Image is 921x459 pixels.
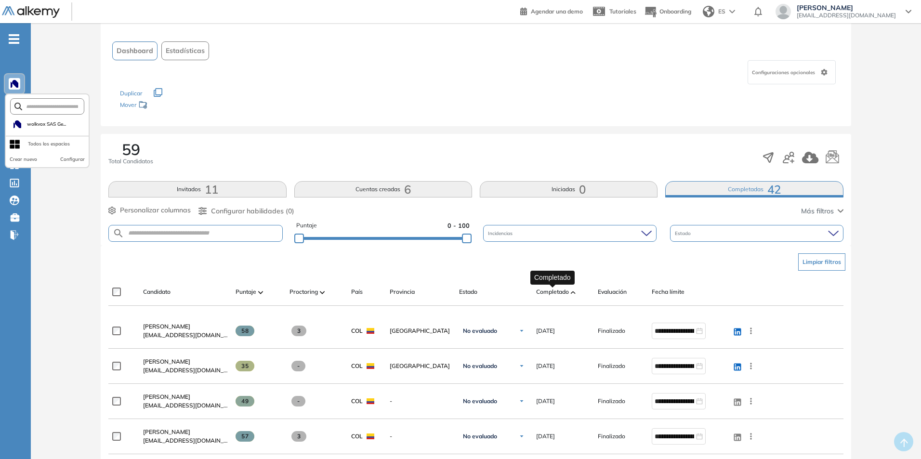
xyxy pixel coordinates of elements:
span: [PERSON_NAME] [143,393,190,400]
button: Invitados11 [108,181,286,197]
span: 3 [291,326,306,336]
div: Todos los espacios [28,140,70,148]
span: [DATE] [536,362,555,370]
span: [EMAIL_ADDRESS][DOMAIN_NAME] [143,366,228,375]
img: [missing "en.ARROW_ALT" translation] [258,291,263,294]
span: Provincia [390,288,415,296]
img: Ícono de flecha [519,363,525,369]
button: Configurar [60,156,85,163]
span: Onboarding [659,8,691,15]
img: arrow [729,10,735,13]
button: Personalizar columnas [108,205,191,215]
div: Widget de chat [873,413,921,459]
span: Tutoriales [609,8,636,15]
span: [PERSON_NAME] [143,428,190,435]
iframe: Chat Widget [873,413,921,459]
span: COL [351,432,363,441]
span: País [351,288,363,296]
button: Iniciadas0 [480,181,658,197]
span: Finalizado [598,397,625,406]
img: Logo [2,6,60,18]
img: [missing "en.ARROW_ALT" translation] [571,291,576,294]
img: COL [367,433,374,439]
img: COL [367,363,374,369]
span: [EMAIL_ADDRESS][DOMAIN_NAME] [797,12,896,19]
span: Personalizar columnas [120,205,191,215]
span: - [390,432,451,441]
span: - [390,397,451,406]
button: Cuentas creadas6 [294,181,472,197]
button: Completadas42 [665,181,843,197]
span: COL [351,327,363,335]
span: Dashboard [117,46,153,56]
span: - [291,361,305,371]
span: ES [718,7,725,16]
img: Ícono de flecha [519,398,525,404]
span: Estado [459,288,477,296]
img: https://assets.alkemy.org/workspaces/1394/c9baeb50-dbbd-46c2-a7b2-c74a16be862c.png [13,120,21,128]
span: 59 [122,142,140,157]
span: Configuraciones opcionales [752,69,817,76]
div: Configuraciones opcionales [748,60,836,84]
button: Configurar habilidades (0) [198,206,294,216]
span: Total Candidatos [108,157,153,166]
a: [PERSON_NAME] [143,428,228,436]
span: 49 [236,396,254,407]
span: wolkvox SAS Ge... [26,120,66,128]
span: [EMAIL_ADDRESS][DOMAIN_NAME] [143,436,228,445]
span: [DATE] [536,327,555,335]
button: Dashboard [112,41,158,60]
span: Finalizado [598,432,625,441]
div: Estado [670,225,843,242]
img: world [703,6,714,17]
img: COL [367,328,374,334]
span: Completado [536,288,569,296]
span: COL [351,397,363,406]
a: [PERSON_NAME] [143,393,228,401]
span: [DATE] [536,432,555,441]
div: Completado [530,271,575,285]
a: [PERSON_NAME] [143,357,228,366]
button: Onboarding [644,1,691,22]
button: Limpiar filtros [798,253,845,271]
img: Ícono de flecha [519,328,525,334]
span: Finalizado [598,362,625,370]
img: https://assets.alkemy.org/workspaces/1394/c9baeb50-dbbd-46c2-a7b2-c74a16be862c.png [11,80,18,88]
img: COL [367,398,374,404]
span: Estadísticas [166,46,205,56]
button: Más filtros [801,206,843,216]
span: Finalizado [598,327,625,335]
span: No evaluado [463,433,497,440]
span: [PERSON_NAME] [797,4,896,12]
span: [GEOGRAPHIC_DATA] [390,327,451,335]
button: Estadísticas [161,41,209,60]
span: No evaluado [463,327,497,335]
span: Fecha límite [652,288,684,296]
span: Más filtros [801,206,834,216]
img: Ícono de flecha [519,433,525,439]
span: [GEOGRAPHIC_DATA] [390,362,451,370]
span: 35 [236,361,254,371]
span: Duplicar [120,90,142,97]
span: [EMAIL_ADDRESS][DOMAIN_NAME] [143,401,228,410]
span: - [291,396,305,407]
div: Mover [120,97,216,115]
span: Evaluación [598,288,627,296]
span: [PERSON_NAME] [143,323,190,330]
span: [EMAIL_ADDRESS][DOMAIN_NAME] [143,331,228,340]
span: No evaluado [463,362,497,370]
span: COL [351,362,363,370]
span: Candidato [143,288,171,296]
div: Incidencias [483,225,657,242]
span: Proctoring [289,288,318,296]
span: [DATE] [536,397,555,406]
span: 57 [236,431,254,442]
span: Estado [675,230,693,237]
span: Agendar una demo [531,8,583,15]
span: Puntaje [236,288,256,296]
img: [missing "en.ARROW_ALT" translation] [320,291,325,294]
span: Incidencias [488,230,514,237]
button: Crear nuevo [10,156,37,163]
span: Configurar habilidades (0) [211,206,294,216]
a: [PERSON_NAME] [143,322,228,331]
